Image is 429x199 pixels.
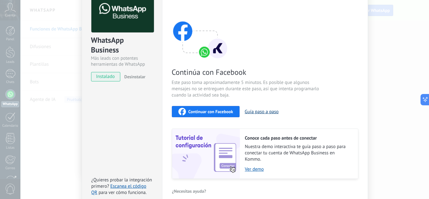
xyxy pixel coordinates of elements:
span: Desinstalar [124,74,145,80]
img: connect with facebook [172,9,228,59]
button: Continuar con Facebook [172,106,240,117]
button: Desinstalar [122,72,145,81]
a: Escanea el código QR [91,183,146,196]
div: Más leads con potentes herramientas de WhatsApp [91,55,153,67]
a: Ver demo [245,166,352,172]
button: ¿Necesitas ayuda? [172,186,207,196]
span: Nuestra demo interactiva te guía paso a paso para conectar tu cuenta de WhatsApp Business en Kommo. [245,144,352,163]
h2: Conoce cada paso antes de conectar [245,135,352,141]
span: instalado [91,72,120,81]
button: Guía paso a paso [245,109,279,115]
span: Continuar con Facebook [188,109,233,114]
span: Continúa con Facebook [172,67,321,77]
span: ¿Necesitas ayuda? [172,189,206,193]
span: ¿Quieres probar la integración primero? [91,177,152,189]
span: para ver cómo funciona. [99,190,147,196]
span: Este paso toma aproximadamente 5 minutos. Es posible que algunos mensajes no se entreguen durante... [172,80,321,98]
div: WhatsApp Business [91,35,153,55]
